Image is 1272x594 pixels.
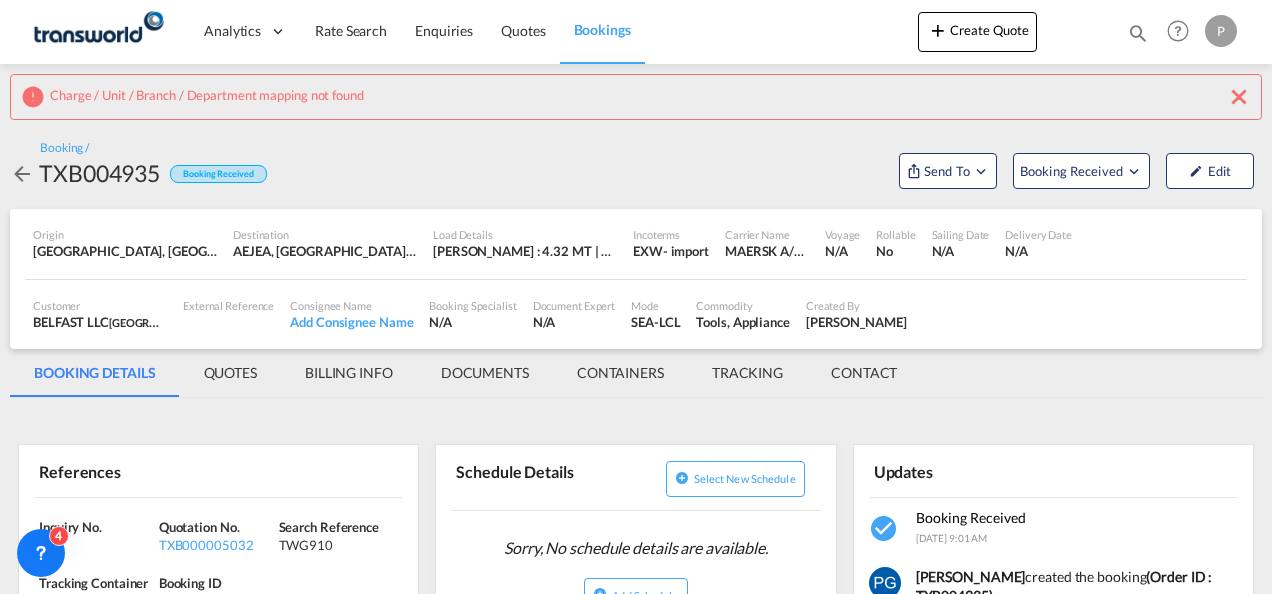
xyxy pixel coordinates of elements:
button: icon-plus 400-fgCreate Quote [918,12,1037,52]
div: P [1205,15,1237,47]
md-icon: icon-alert-circle [21,85,45,109]
button: Open demo menu [899,153,997,189]
md-tab-item: BOOKING DETAILS [10,349,180,397]
div: Consignee Name [290,298,413,313]
span: Booking Received [916,509,1026,526]
div: ITGOA, Genova, Italy, Southern Europe, Europe [33,242,217,260]
div: Rollable [876,227,915,242]
md-pagination-wrapper: Use the left and right arrow keys to navigate between tabs [10,349,921,397]
span: Charge / Unit / Branch / Department mapping not found [50,82,364,103]
span: Select new schedule [694,472,796,485]
span: Booking Received [1020,161,1125,181]
div: Mode [631,298,680,313]
div: icon-magnify [1127,22,1149,52]
div: - import [663,242,709,260]
div: N/A [533,313,616,331]
div: N/A [932,242,990,260]
div: Booking Specialist [429,298,516,313]
div: No [876,242,915,260]
span: Bookings [574,21,631,38]
div: Help [1161,14,1205,50]
div: BELFAST LLC [33,313,167,331]
div: Schedule Details [451,453,632,502]
div: Sailing Date [932,227,990,242]
div: Incoterms [633,227,709,242]
button: icon-plus-circleSelect new schedule [666,461,805,497]
div: [PERSON_NAME] : 4.32 MT | Volumetric Wt : 4.30 CBM | Chargeable Wt : 4.32 W/M [433,242,617,260]
div: Delivery Date [1005,227,1072,242]
md-tab-item: CONTACT [807,349,921,397]
span: Rate Search [315,22,387,39]
div: Voyage [825,227,860,242]
span: Quotation No. [159,519,240,535]
div: Load Details [433,227,617,242]
div: N/A [39,536,154,554]
button: icon-pencilEdit [1166,153,1254,189]
md-icon: icon-plus-circle [675,471,689,485]
div: Booking Received [170,165,266,184]
div: Destination [233,227,417,242]
div: EXW [633,242,663,260]
div: N/A [825,242,860,260]
button: Open demo menu [1013,153,1150,189]
span: [DATE] 9:01 AM [916,532,988,544]
span: Help [1161,14,1195,48]
span: Analytics [204,21,261,41]
div: TXB004935 [39,157,160,189]
md-icon: icon-arrow-left [10,162,34,186]
span: Sorry, No schedule details are available. [496,529,776,567]
span: Send To [922,161,972,181]
div: Tools, Appliance [696,313,789,331]
div: TXB000005032 [159,536,274,554]
span: Enquiries [415,22,473,39]
span: [GEOGRAPHIC_DATA] [109,314,217,330]
b: [PERSON_NAME] [916,568,1026,585]
md-tab-item: BILLING INFO [281,349,417,397]
div: References [34,453,215,488]
div: Document Expert [533,298,616,313]
md-tab-item: TRACKING [688,349,807,397]
div: Commodity [696,298,789,313]
md-icon: icon-plus 400-fg [926,18,950,42]
md-icon: icon-magnify [1127,22,1149,44]
div: Created By [806,298,907,313]
md-icon: icon-close [1227,85,1251,109]
span: Inquiry No. [39,519,102,535]
div: Updates [869,453,1050,488]
div: External Reference [183,298,274,313]
div: N/A [429,313,516,331]
div: TWG910 [279,536,394,554]
md-tab-item: DOCUMENTS [417,349,553,397]
span: Tracking Container [39,575,148,591]
div: icon-arrow-left [10,157,39,189]
div: N/A [1005,242,1072,260]
span: Search Reference [279,519,379,535]
div: Booking / [40,140,89,157]
div: AEJEA, Jebel Ali, United Arab Emirates, Middle East, Middle East [233,242,417,260]
md-tab-item: CONTAINERS [553,349,688,397]
div: MAERSK A/S / TDWC-DUBAI [725,242,809,260]
div: Origin [33,227,217,242]
div: Pradhesh Gautham [806,313,907,331]
div: Add Consignee Name [290,313,413,331]
span: Quotes [501,22,545,39]
md-tab-item: QUOTES [180,349,281,397]
md-icon: icon-pencil [1189,164,1203,178]
md-icon: icon-checkbox-marked-circle [869,513,901,545]
span: Booking ID [159,575,222,591]
div: SEA-LCL [631,313,680,331]
img: f753ae806dec11f0841701cdfdf085c0.png [30,9,165,54]
div: Customer [33,298,167,313]
div: Carrier Name [725,227,809,242]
